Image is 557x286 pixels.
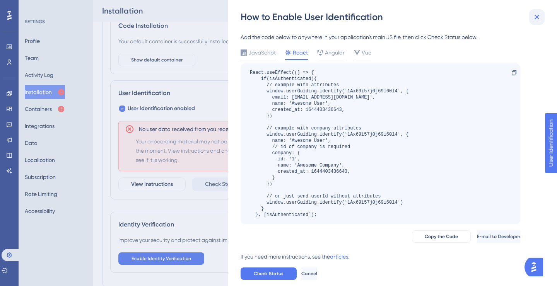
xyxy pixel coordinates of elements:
span: Angular [325,48,345,57]
span: User Identification [6,2,54,11]
span: Check Status [254,271,284,277]
button: Check Status [241,267,297,280]
span: Vue [362,48,371,57]
span: Cancel [301,271,317,277]
span: E-mail to Developer [477,233,520,240]
span: Copy the Code [425,233,458,240]
button: E-mail to Developer [477,230,520,243]
div: If you need more instructions, see the [241,252,330,261]
div: React.useEffect(() => { if(isAuthenticated){ // example with attributes window.userGuiding.identi... [250,70,408,218]
iframe: UserGuiding AI Assistant Launcher [525,255,548,279]
div: How to Enable User Identification [241,11,546,23]
button: Copy the Code [412,230,471,243]
a: articles. [330,252,349,267]
div: Add the code below to anywhere in your application’s main JS file, then click Check Status below. [241,32,520,42]
button: Cancel [301,267,317,280]
span: React [293,48,308,57]
span: JavaScript [248,48,276,57]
